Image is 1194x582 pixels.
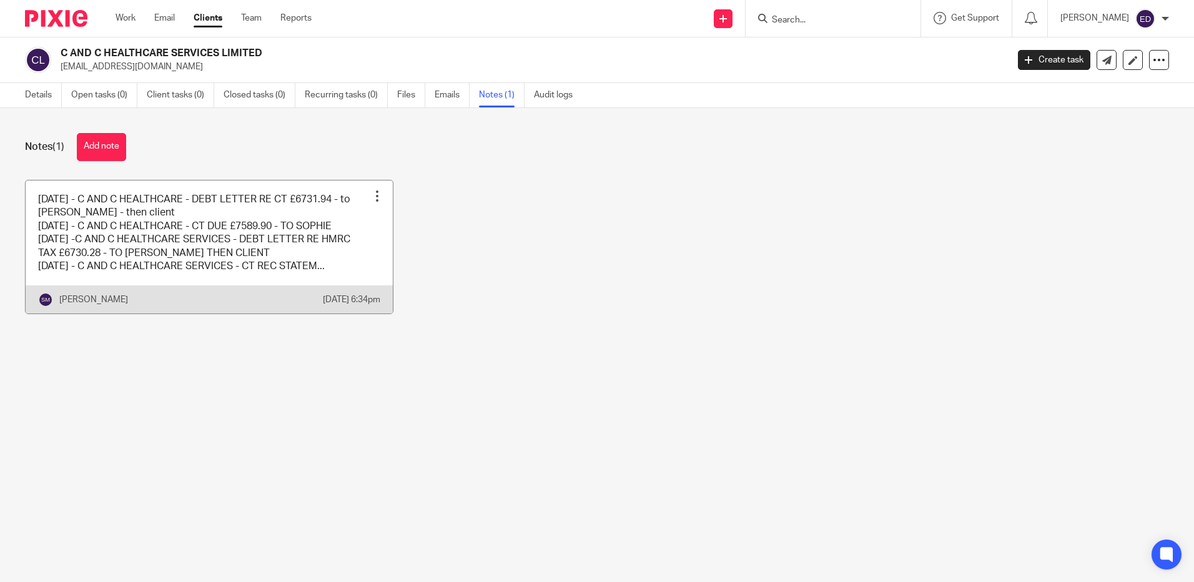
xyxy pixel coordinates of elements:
[1018,50,1090,70] a: Create task
[25,83,62,107] a: Details
[435,83,470,107] a: Emails
[534,83,582,107] a: Audit logs
[61,47,811,60] h2: C AND C HEALTHCARE SERVICES LIMITED
[38,292,53,307] img: svg%3E
[25,47,51,73] img: svg%3E
[147,83,214,107] a: Client tasks (0)
[305,83,388,107] a: Recurring tasks (0)
[241,12,262,24] a: Team
[25,10,87,27] img: Pixie
[951,14,999,22] span: Get Support
[116,12,136,24] a: Work
[224,83,295,107] a: Closed tasks (0)
[280,12,312,24] a: Reports
[25,141,64,154] h1: Notes
[771,15,883,26] input: Search
[77,133,126,161] button: Add note
[397,83,425,107] a: Files
[479,83,525,107] a: Notes (1)
[52,142,64,152] span: (1)
[1060,12,1129,24] p: [PERSON_NAME]
[1135,9,1155,29] img: svg%3E
[61,61,999,73] p: [EMAIL_ADDRESS][DOMAIN_NAME]
[323,293,380,306] p: [DATE] 6:34pm
[154,12,175,24] a: Email
[71,83,137,107] a: Open tasks (0)
[194,12,222,24] a: Clients
[59,293,128,306] p: [PERSON_NAME]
